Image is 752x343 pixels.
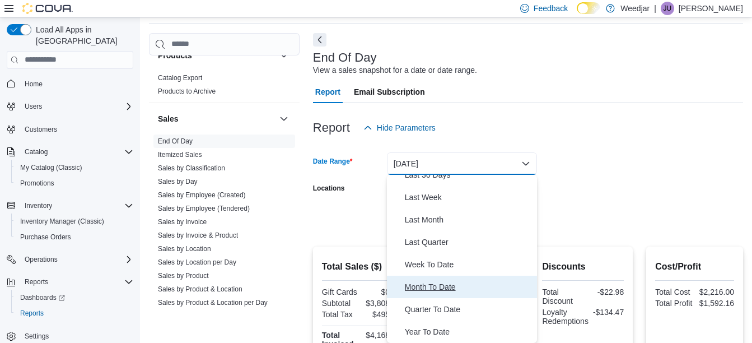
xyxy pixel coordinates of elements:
[158,245,211,253] a: Sales by Location
[577,2,600,14] input: Dark Mode
[697,288,734,296] div: $2,216.00
[158,137,193,146] span: End Of Day
[2,252,138,267] button: Operations
[16,215,133,228] span: Inventory Manager (Classic)
[655,299,692,308] div: Total Profit
[20,145,133,159] span: Catalog
[542,288,581,305] div: Total Discount
[405,168,533,182] span: Last 30 Days
[149,135,300,327] div: Sales
[2,121,138,137] button: Customers
[277,49,291,62] button: Products
[313,51,377,64] h3: End Of Day
[313,157,353,166] label: Date Range
[158,113,275,124] button: Sales
[20,179,54,188] span: Promotions
[2,144,138,160] button: Catalog
[620,2,650,15] p: Weedjar
[655,288,692,296] div: Total Cost
[158,258,236,267] span: Sales by Location per Day
[313,64,477,76] div: View a sales snapshot for a date or date range.
[542,260,624,274] h2: Discounts
[20,199,133,212] span: Inventory
[158,231,238,239] a: Sales by Invoice & Product
[11,290,138,305] a: Dashboards
[16,161,133,174] span: My Catalog (Classic)
[20,330,53,343] a: Settings
[158,312,234,321] span: Sales by Product per Day
[11,175,138,191] button: Promotions
[20,122,133,136] span: Customers
[158,312,234,320] a: Sales by Product per Day
[158,113,179,124] h3: Sales
[16,307,133,320] span: Reports
[405,280,533,294] span: Month To Date
[20,253,133,266] span: Operations
[534,3,568,14] span: Feedback
[387,175,537,343] div: Select listbox
[25,102,42,111] span: Users
[16,307,48,320] a: Reports
[158,164,225,173] span: Sales by Classification
[20,275,53,289] button: Reports
[20,77,133,91] span: Home
[655,260,734,274] h2: Cost/Profit
[22,3,73,14] img: Cova
[25,125,57,134] span: Customers
[158,204,250,213] span: Sales by Employee (Tendered)
[25,80,43,89] span: Home
[2,76,138,92] button: Home
[697,299,734,308] div: $1,592.16
[585,288,624,296] div: -$22.98
[20,199,57,212] button: Inventory
[158,205,250,212] a: Sales by Employee (Tendered)
[25,277,48,286] span: Reports
[405,235,533,249] span: Last Quarter
[313,184,345,193] label: Locations
[158,244,211,253] span: Sales by Location
[20,309,44,318] span: Reports
[158,218,207,226] a: Sales by Invoice
[405,191,533,204] span: Last Week
[16,230,133,244] span: Purchase Orders
[387,152,537,175] button: [DATE]
[20,123,62,136] a: Customers
[661,2,674,15] div: Jahmil Uttley
[158,298,268,307] span: Sales by Product & Location per Day
[11,305,138,321] button: Reports
[359,117,440,139] button: Hide Parameters
[158,87,216,95] a: Products to Archive
[158,177,198,186] span: Sales by Day
[158,50,192,61] h3: Products
[20,145,52,159] button: Catalog
[20,100,46,113] button: Users
[158,74,202,82] a: Catalog Export
[20,253,62,266] button: Operations
[322,299,359,308] div: Subtotal
[31,24,133,47] span: Load All Apps in [GEOGRAPHIC_DATA]
[542,308,588,326] div: Loyalty Redemptions
[158,151,202,159] a: Itemized Sales
[158,217,207,226] span: Sales by Invoice
[158,150,202,159] span: Itemized Sales
[11,229,138,245] button: Purchase Orders
[11,214,138,229] button: Inventory Manager (Classic)
[20,77,47,91] a: Home
[158,271,209,280] span: Sales by Product
[405,303,533,316] span: Quarter To Date
[405,325,533,339] span: Year To Date
[20,329,133,343] span: Settings
[20,163,82,172] span: My Catalog (Classic)
[158,191,246,200] span: Sales by Employee (Created)
[322,310,359,319] div: Total Tax
[25,201,52,210] span: Inventory
[158,191,246,199] a: Sales by Employee (Created)
[16,230,76,244] a: Purchase Orders
[315,81,340,103] span: Report
[20,100,133,113] span: Users
[593,308,624,317] div: -$134.47
[20,275,133,289] span: Reports
[377,122,436,133] span: Hide Parameters
[158,50,275,61] button: Products
[2,198,138,214] button: Inventory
